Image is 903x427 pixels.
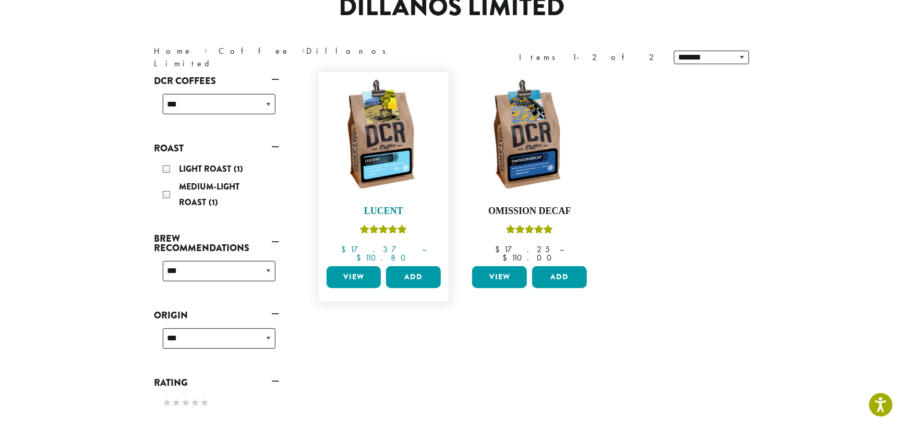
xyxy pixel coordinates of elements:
[191,395,200,410] span: ★
[506,223,553,239] div: Rated 4.33 out of 5
[560,244,564,255] span: –
[502,252,557,263] bdi: 110.00
[469,77,589,262] a: Omission DecafRated 4.33 out of 5
[154,306,280,324] a: Origin
[302,41,305,57] span: ›
[341,244,412,255] bdi: 17.37
[200,395,210,410] span: ★
[154,230,280,257] a: Brew Recommendations
[154,324,280,361] div: Origin
[360,223,407,239] div: Rated 5.00 out of 5
[323,77,443,197] img: DCRCoffee_DL_Bag_Lucent_2019_updated-300x300.jpg
[209,196,219,208] span: (1)
[356,252,411,263] bdi: 110.80
[154,157,280,217] div: Roast
[179,181,240,208] span: Medium-Light Roast
[324,206,444,217] h4: Lucent
[172,395,182,410] span: ★
[520,51,658,64] div: Items 1-2 of 2
[182,395,191,410] span: ★
[324,77,444,262] a: LucentRated 5.00 out of 5
[179,163,234,175] span: Light Roast
[472,266,527,288] a: View
[532,266,587,288] button: Add
[495,244,504,255] span: $
[219,45,290,56] a: Coffee
[234,163,244,175] span: (1)
[422,244,426,255] span: –
[204,41,208,57] span: ›
[341,244,350,255] span: $
[469,206,589,217] h4: Omission Decaf
[154,45,193,56] a: Home
[154,139,280,157] a: Roast
[356,252,365,263] span: $
[154,257,280,294] div: Brew Recommendations
[154,45,436,70] nav: Breadcrumb
[469,77,589,197] img: DCRCoffee_DL_Bag_Omission_2019-300x300.jpg
[327,266,381,288] a: View
[502,252,511,263] span: $
[154,392,280,416] div: Rating
[154,72,280,90] a: DCR Coffees
[154,374,280,392] a: Rating
[386,266,441,288] button: Add
[154,90,280,127] div: DCR Coffees
[163,395,172,410] span: ★
[495,244,550,255] bdi: 17.25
